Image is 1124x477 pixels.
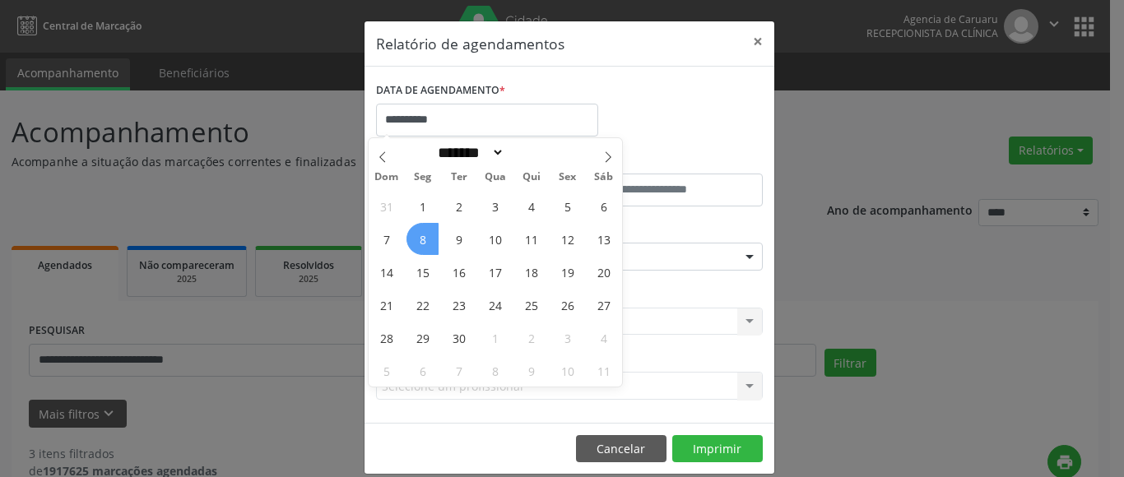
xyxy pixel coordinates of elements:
[432,144,504,161] select: Month
[504,144,559,161] input: Year
[370,322,402,354] span: Setembro 28, 2025
[588,289,620,321] span: Setembro 27, 2025
[515,289,547,321] span: Setembro 25, 2025
[586,172,622,183] span: Sáb
[741,21,774,62] button: Close
[369,172,405,183] span: Dom
[588,354,620,387] span: Outubro 11, 2025
[479,223,511,255] span: Setembro 10, 2025
[551,354,583,387] span: Outubro 10, 2025
[551,223,583,255] span: Setembro 12, 2025
[479,354,511,387] span: Outubro 8, 2025
[588,223,620,255] span: Setembro 13, 2025
[551,322,583,354] span: Outubro 3, 2025
[551,289,583,321] span: Setembro 26, 2025
[441,172,477,183] span: Ter
[370,256,402,288] span: Setembro 14, 2025
[588,256,620,288] span: Setembro 20, 2025
[376,78,505,104] label: DATA DE AGENDAMENTO
[588,190,620,222] span: Setembro 6, 2025
[574,148,763,174] label: ATÉ
[406,256,439,288] span: Setembro 15, 2025
[515,322,547,354] span: Outubro 2, 2025
[370,223,402,255] span: Setembro 7, 2025
[515,223,547,255] span: Setembro 11, 2025
[443,223,475,255] span: Setembro 9, 2025
[515,256,547,288] span: Setembro 18, 2025
[443,354,475,387] span: Outubro 7, 2025
[550,172,586,183] span: Sex
[477,172,513,183] span: Qua
[479,190,511,222] span: Setembro 3, 2025
[406,322,439,354] span: Setembro 29, 2025
[443,190,475,222] span: Setembro 2, 2025
[443,256,475,288] span: Setembro 16, 2025
[588,322,620,354] span: Outubro 4, 2025
[576,435,667,463] button: Cancelar
[513,172,550,183] span: Qui
[551,256,583,288] span: Setembro 19, 2025
[376,33,564,54] h5: Relatório de agendamentos
[406,289,439,321] span: Setembro 22, 2025
[479,256,511,288] span: Setembro 17, 2025
[370,354,402,387] span: Outubro 5, 2025
[443,289,475,321] span: Setembro 23, 2025
[672,435,763,463] button: Imprimir
[370,289,402,321] span: Setembro 21, 2025
[406,354,439,387] span: Outubro 6, 2025
[479,289,511,321] span: Setembro 24, 2025
[370,190,402,222] span: Agosto 31, 2025
[479,322,511,354] span: Outubro 1, 2025
[515,190,547,222] span: Setembro 4, 2025
[406,190,439,222] span: Setembro 1, 2025
[551,190,583,222] span: Setembro 5, 2025
[405,172,441,183] span: Seg
[443,322,475,354] span: Setembro 30, 2025
[406,223,439,255] span: Setembro 8, 2025
[515,354,547,387] span: Outubro 9, 2025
